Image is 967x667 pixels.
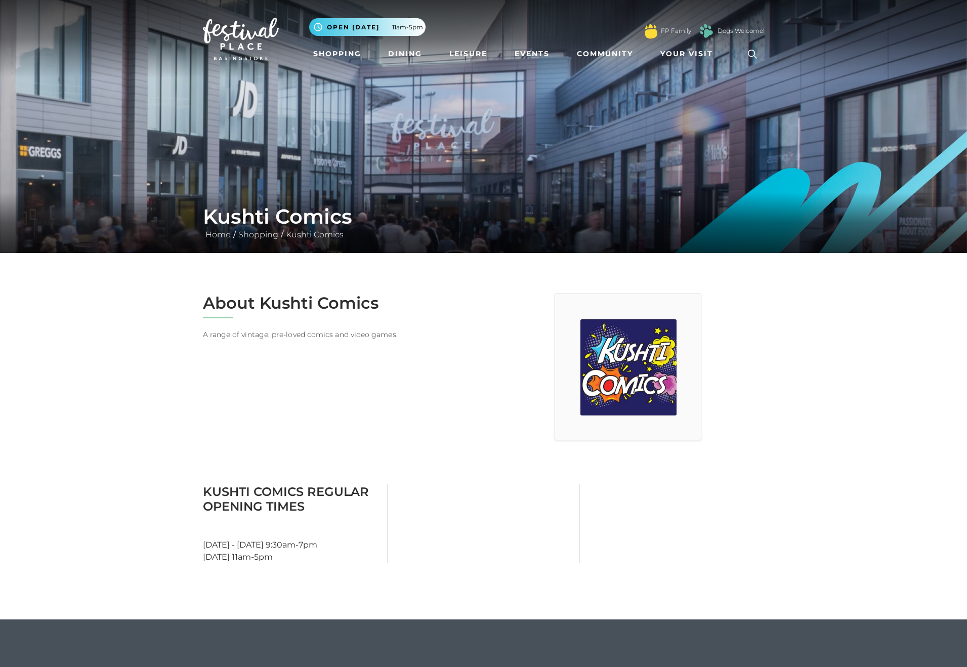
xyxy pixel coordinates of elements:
[309,18,426,36] button: Open [DATE] 11am-5pm
[327,23,380,32] span: Open [DATE]
[660,49,713,59] span: Your Visit
[718,26,765,35] a: Dogs Welcome!
[203,294,476,313] h2: About Kushti Comics
[203,230,233,239] a: Home
[236,230,281,239] a: Shopping
[195,484,388,563] div: [DATE] - [DATE] 9:30am-7pm [DATE] 11am-5pm
[203,18,279,60] img: Festival Place Logo
[656,45,722,63] a: Your Visit
[445,45,491,63] a: Leisure
[195,204,772,241] div: / /
[203,328,476,341] p: A range of vintage, pre-loved comics and video games.
[203,484,380,514] h3: Kushti Comics Regular Opening Times
[573,45,637,63] a: Community
[283,230,346,239] a: Kushti Comics
[392,23,423,32] span: 11am-5pm
[203,204,765,229] h1: Kushti Comics
[309,45,365,63] a: Shopping
[661,26,691,35] a: FP Family
[511,45,554,63] a: Events
[384,45,426,63] a: Dining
